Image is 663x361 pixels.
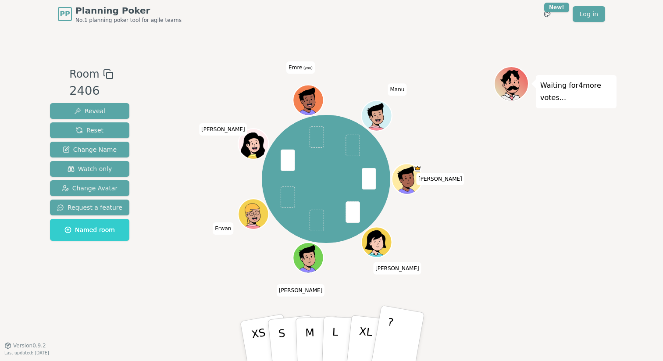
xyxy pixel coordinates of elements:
[57,203,122,212] span: Request a feature
[4,350,49,355] span: Last updated: [DATE]
[544,3,569,12] div: New!
[50,122,129,138] button: Reset
[388,83,406,96] span: Click to change your name
[294,86,322,114] button: Click to change your avatar
[69,66,99,82] span: Room
[573,6,605,22] a: Log in
[74,107,105,115] span: Reveal
[50,103,129,119] button: Reveal
[63,145,117,154] span: Change Name
[213,222,233,235] span: Click to change your name
[199,123,247,136] span: Click to change your name
[68,164,112,173] span: Watch only
[60,9,70,19] span: PP
[62,184,118,193] span: Change Avatar
[50,219,129,241] button: Named room
[50,200,129,215] button: Request a feature
[50,161,129,177] button: Watch only
[69,82,113,100] div: 2406
[64,225,115,234] span: Named room
[50,142,129,157] button: Change Name
[416,173,464,185] span: Click to change your name
[4,342,46,349] button: Version0.9.2
[76,126,103,135] span: Reset
[58,4,182,24] a: PPPlanning PokerNo.1 planning poker tool for agile teams
[13,342,46,349] span: Version 0.9.2
[540,79,612,104] p: Waiting for 4 more votes...
[539,6,555,22] button: New!
[50,180,129,196] button: Change Avatar
[75,17,182,24] span: No.1 planning poker tool for agile teams
[413,164,421,172] span: David is the host
[373,262,421,274] span: Click to change your name
[277,284,325,297] span: Click to change your name
[286,61,315,74] span: Click to change your name
[302,66,313,70] span: (you)
[75,4,182,17] span: Planning Poker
